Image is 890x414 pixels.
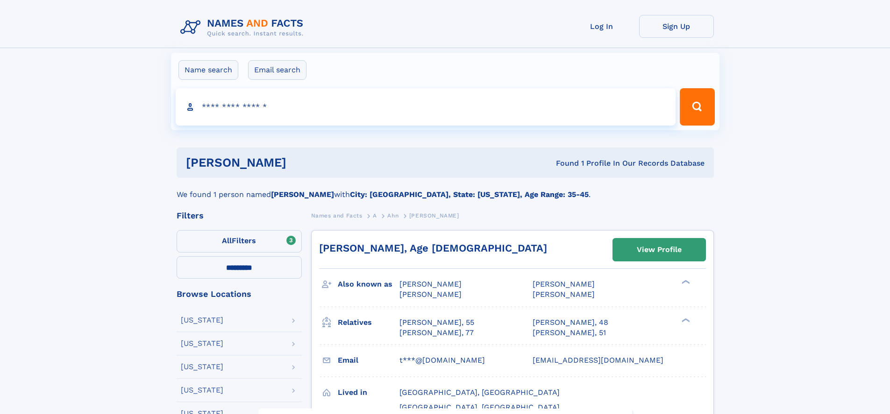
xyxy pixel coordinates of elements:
[177,15,311,40] img: Logo Names and Facts
[679,279,691,285] div: ❯
[564,15,639,38] a: Log In
[178,60,238,80] label: Name search
[533,290,595,299] span: [PERSON_NAME]
[222,236,232,245] span: All
[186,157,421,168] h1: [PERSON_NAME]
[373,210,377,221] a: A
[338,352,399,368] h3: Email
[613,239,705,261] a: View Profile
[271,190,334,199] b: [PERSON_NAME]
[421,158,705,168] div: Found 1 Profile In Our Records Database
[399,403,560,412] span: [GEOGRAPHIC_DATA], [GEOGRAPHIC_DATA]
[338,276,399,292] h3: Also known as
[399,388,560,397] span: [GEOGRAPHIC_DATA], [GEOGRAPHIC_DATA]
[399,317,474,328] a: [PERSON_NAME], 55
[399,356,485,365] span: t***@[DOMAIN_NAME]
[177,230,302,253] label: Filters
[399,328,474,338] a: [PERSON_NAME], 77
[399,280,462,288] span: [PERSON_NAME]
[399,290,462,299] span: [PERSON_NAME]
[533,317,608,328] a: [PERSON_NAME], 48
[248,60,306,80] label: Email search
[338,315,399,330] h3: Relatives
[181,363,223,371] div: [US_STATE]
[373,212,377,219] span: A
[679,317,691,323] div: ❯
[533,280,595,288] span: [PERSON_NAME]
[338,385,399,400] h3: Lived in
[181,316,223,324] div: [US_STATE]
[387,212,399,219] span: Ahn
[181,340,223,347] div: [US_STATE]
[177,290,302,298] div: Browse Locations
[177,178,714,200] div: We found 1 person named with .
[176,88,676,126] input: search input
[177,211,302,220] div: Filters
[181,386,223,394] div: [US_STATE]
[409,212,459,219] span: [PERSON_NAME]
[311,210,363,221] a: Names and Facts
[639,15,714,38] a: Sign Up
[350,190,589,199] b: City: [GEOGRAPHIC_DATA], State: [US_STATE], Age Range: 35-45
[533,328,606,338] a: [PERSON_NAME], 51
[637,239,682,260] div: View Profile
[680,88,714,126] button: Search Button
[533,356,663,365] span: [EMAIL_ADDRESS][DOMAIN_NAME]
[387,210,399,221] a: Ahn
[319,242,547,254] a: [PERSON_NAME], Age [DEMOGRAPHIC_DATA]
